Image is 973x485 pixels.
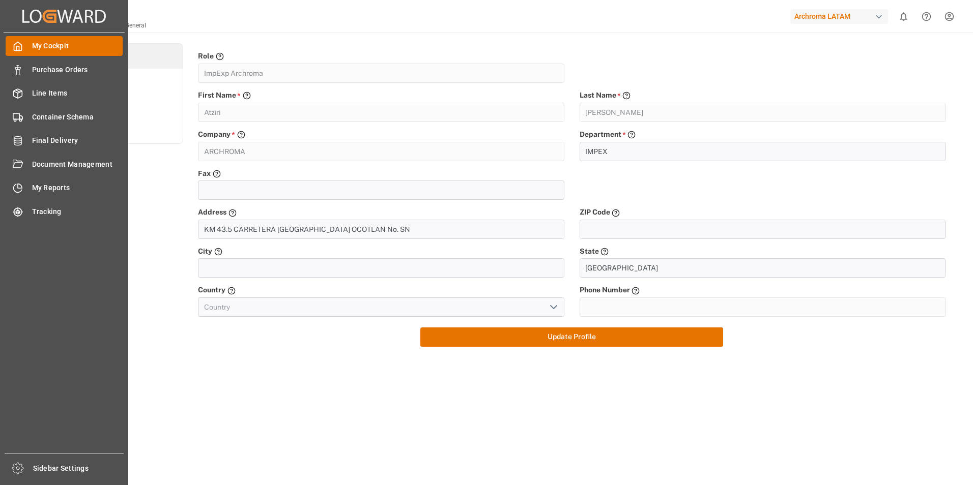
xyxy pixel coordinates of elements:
[198,297,564,317] input: Country
[32,183,123,193] span: My Reports
[580,207,610,218] label: ZIP Code
[32,159,123,170] span: Document Management
[580,90,616,101] label: Last Name
[32,135,123,146] span: Final Delivery
[6,107,123,127] a: Container Schema
[32,41,123,51] span: My Cockpit
[6,178,123,198] a: My Reports
[6,154,123,174] a: Document Management
[545,299,560,315] button: open menu
[790,9,888,24] div: Archroma LATAM
[198,51,214,62] label: Role
[892,5,915,28] button: show 0 new notifications
[32,65,123,75] span: Purchase Orders
[6,83,123,103] a: Line Items
[580,285,630,295] label: Phone Number
[420,327,723,347] button: Update Profile
[33,463,124,474] span: Sidebar Settings
[198,129,231,140] label: Company
[6,36,123,56] a: My Cockpit
[198,246,212,257] label: City
[915,5,938,28] button: Help Center
[32,112,123,123] span: Container Schema
[198,168,211,179] label: Fax
[6,131,123,150] a: Final Delivery
[6,59,123,79] a: Purchase Orders
[198,207,226,218] label: Address
[32,88,123,99] span: Line Items
[790,7,892,26] button: Archroma LATAM
[32,206,123,217] span: Tracking
[198,90,236,101] label: First Name
[580,246,599,257] label: State
[198,285,225,295] label: Country
[580,129,621,140] label: Department
[6,201,123,221] a: Tracking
